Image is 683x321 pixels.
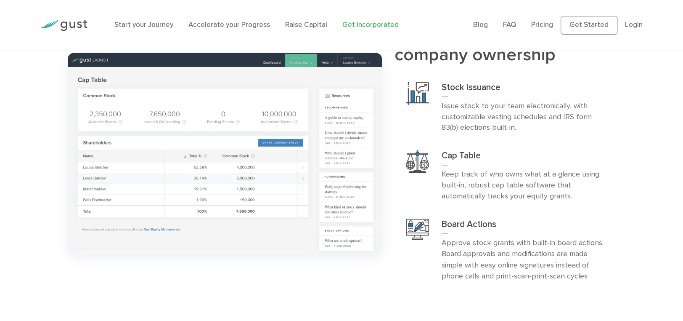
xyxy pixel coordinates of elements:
p: Keep track of who owns what at a glance using built-in, robust cap table software that automatica... [442,169,604,202]
h3: Stock Issuance [442,82,604,97]
a: Pricing [531,21,553,29]
a: Blog [473,21,488,29]
h3: Board Actions [442,219,604,234]
p: Approve stock grants with built-in board actions. Board approvals and modifications are made simp... [442,238,604,281]
h3: Cap Table [442,150,604,165]
img: Board Actions [406,219,429,240]
a: Raise Capital [285,21,327,29]
p: Issue stock to your team electronically, with customizable vesting schedules and IRS form 83(b) e... [442,101,604,134]
img: 2 Issue Stock And Manage Ownership [68,53,382,254]
a: Start your Journey [114,21,173,29]
img: Cap Table [406,150,429,172]
a: Login [625,21,643,29]
a: Get Incorporated [342,21,399,29]
a: Accelerate your Progress [188,21,270,29]
a: FAQ [503,21,516,29]
a: Get Started [561,16,617,35]
img: Stock Issuance [406,82,429,105]
img: Gust Logo [40,20,87,31]
h2: Issue stock & company ownership [394,26,615,65]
